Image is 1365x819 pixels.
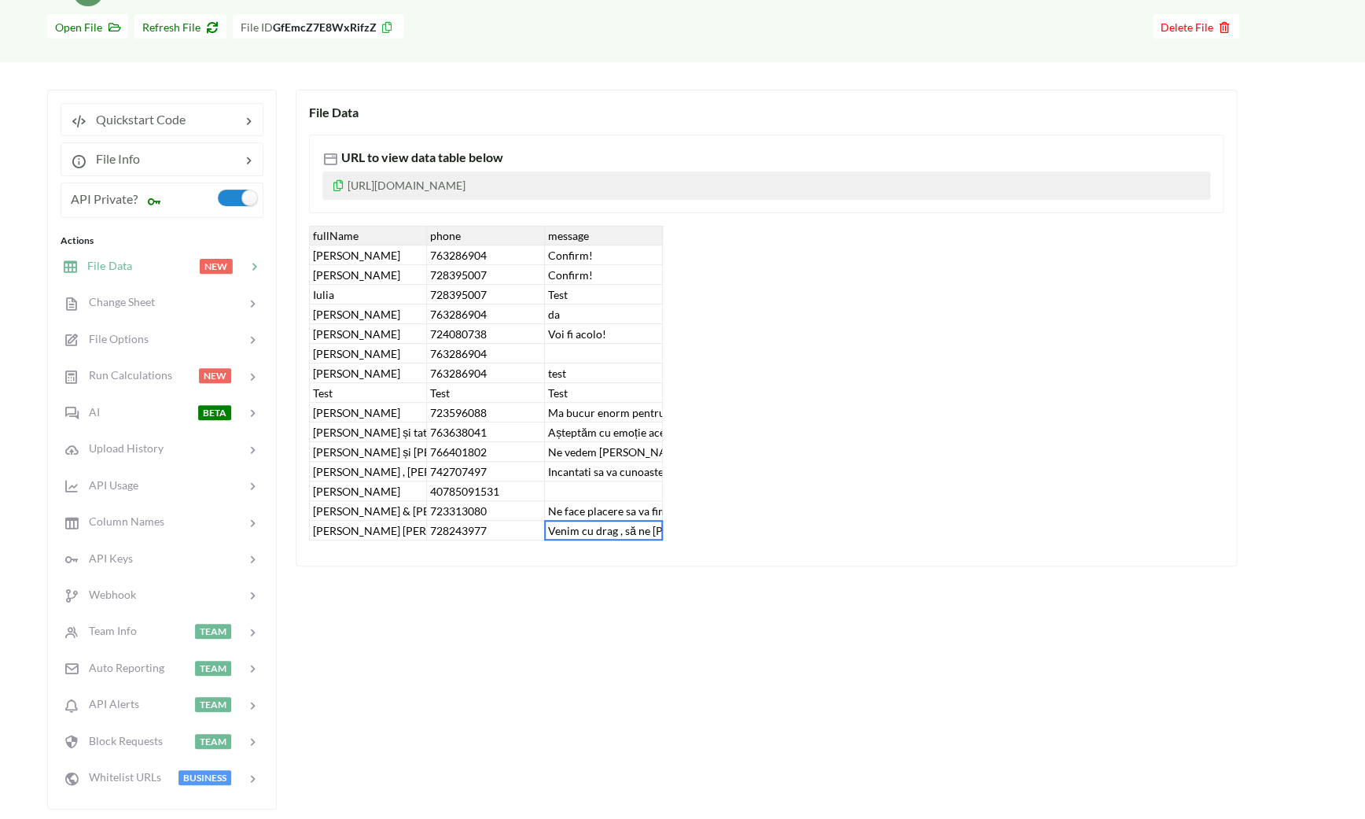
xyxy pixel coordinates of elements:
div: 766401802 [427,442,545,462]
div: fullName [309,226,427,245]
span: BETA [198,405,231,420]
div: Venim cu drag , să ne [PERSON_NAME] cu [PERSON_NAME] ! [545,521,663,540]
span: File Data [78,259,132,272]
button: Refresh File [134,14,226,39]
span: TEAM [195,734,231,749]
div: 763286904 [427,363,545,383]
span: TEAM [195,624,231,639]
div: 763286904 [427,304,545,324]
div: 763286904 [427,245,545,265]
span: AI [79,405,100,419]
span: File Options [79,332,149,345]
div: Ma bucur enorm pentru voi, [PERSON_NAME] si Razvan! Sunteti superbi impreuna si abia astept sa ci... [545,403,663,422]
div: [PERSON_NAME] [309,265,427,285]
span: API Usage [79,478,138,492]
span: Block Requests [79,734,163,747]
div: Test [545,383,663,403]
div: [PERSON_NAME] [309,481,427,501]
div: Confirm! [545,245,663,265]
div: 723313080 [427,501,545,521]
div: test [545,363,663,383]
div: Incantati sa va cunoastem mai bine, desi [PERSON_NAME] l-am vazut crescand, acum descoperim un [D... [545,462,663,481]
span: TEAM [195,661,231,676]
div: 763286904 [427,344,545,363]
span: Upload History [79,441,164,455]
div: 724080738 [427,324,545,344]
div: 763638041 [427,422,545,442]
span: File ID [241,20,273,34]
div: Ne face placere sa va fim alaturi in ziua voastra speciala 🤍 Ana&Serban [545,501,663,521]
div: message [545,226,663,245]
div: Iulia [309,285,427,304]
button: Delete File [1153,14,1239,39]
span: Webhook [79,588,136,601]
div: [PERSON_NAME] & [PERSON_NAME] [309,501,427,521]
p: [URL][DOMAIN_NAME] [322,172,1210,200]
span: Quickstart Code [86,112,186,127]
div: Confirm! [545,265,663,285]
span: Change Sheet [79,295,155,308]
span: Delete File [1161,20,1231,34]
div: [PERSON_NAME] [309,324,427,344]
span: BUSINESS [178,770,231,785]
div: [PERSON_NAME] , [PERSON_NAME] si [PERSON_NAME] [309,462,427,481]
span: Refresh File [142,20,219,34]
span: File Info [86,151,140,166]
span: API Alerts [79,697,139,710]
div: [PERSON_NAME] [309,245,427,265]
div: da [545,304,663,324]
div: 728243977 [427,521,545,540]
div: Voi fi acolo! [545,324,663,344]
button: Open File [47,14,128,39]
div: Test [427,383,545,403]
span: TEAM [195,697,231,712]
div: 40785091531 [427,481,545,501]
b: GfEmcZ7E8WxRifzZ [273,20,377,34]
span: NEW [200,259,233,274]
div: File Data [309,103,1223,122]
span: Column Names [79,515,164,528]
div: [PERSON_NAME] [309,363,427,383]
div: Ne vedem [PERSON_NAME] ere [545,442,663,462]
div: Așteptăm cu emoție acest eveniment din viața voastră și a noastră! [545,422,663,442]
span: Open File [55,20,120,34]
div: Test [309,383,427,403]
div: 742707497 [427,462,545,481]
div: [PERSON_NAME] [PERSON_NAME] & [PERSON_NAME] [309,521,427,540]
span: Run Calculations [79,368,172,382]
div: 728395007 [427,265,545,285]
span: Team Info [79,624,137,637]
div: [PERSON_NAME] [309,304,427,324]
span: API Keys [79,552,133,565]
span: URL to view data table below [338,149,503,164]
div: Actions [61,234,263,248]
div: 728395007 [427,285,545,304]
div: [PERSON_NAME] și tati [309,422,427,442]
span: Auto Reporting [79,661,164,674]
div: 723596088 [427,403,545,422]
div: [PERSON_NAME] și [PERSON_NAME] [309,442,427,462]
span: Whitelist URLs [79,770,161,784]
div: [PERSON_NAME] [309,344,427,363]
div: Test [545,285,663,304]
div: [PERSON_NAME] [309,403,427,422]
span: NEW [199,368,231,383]
span: API Private? [71,191,138,206]
div: phone [427,226,545,245]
